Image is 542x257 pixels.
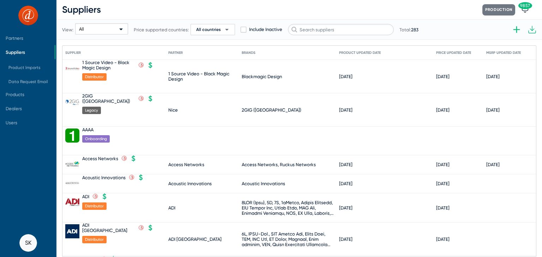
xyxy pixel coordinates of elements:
div: [DATE] [486,107,500,113]
div: [DATE] [436,107,450,113]
div: Acoustic Innovations [242,181,285,186]
div: ADI [GEOGRAPHIC_DATA] [168,237,222,242]
span: Data Request Email [8,79,48,84]
div: Product Updated Date [339,51,381,55]
div: Access Networks [168,162,204,167]
div: MSRP Updated Date [486,51,527,55]
img: ADI%20UK_638646800446379134.png [65,224,79,238]
div: [DATE] [486,74,500,79]
img: Access%20Networks_637604901474152477.png [65,162,79,167]
img: Acoustic%20Innovations_638261718690235098.png [65,182,79,184]
span: Onboarding [82,135,110,143]
img: ADI.png [65,198,79,206]
button: All countriesarrow_drop_down [191,24,235,35]
div: [DATE] [436,181,450,186]
div: ADI [168,205,175,211]
div: ADI [82,194,89,199]
span: Suppliers [6,50,25,55]
input: Search suppliers [288,24,394,35]
span: Distributor [82,236,107,243]
button: SK [19,234,37,252]
div: 2GIG ([GEOGRAPHIC_DATA]) [242,107,301,113]
div: Partner [168,51,183,55]
span: Legacy [82,107,101,114]
div: 2GIG ([GEOGRAPHIC_DATA]) [82,93,135,104]
div: ADI [GEOGRAPHIC_DATA] [82,222,135,233]
span: Distributor [82,202,107,210]
div: Product Updated Date [339,51,387,55]
div: [DATE] [339,74,353,79]
div: [DATE] [339,162,353,167]
span: Products [6,92,24,97]
div: [DATE] [486,162,500,167]
div: Nice [168,107,178,113]
span: View: [62,27,73,32]
img: 2GIG_638652157276446597.png [65,99,79,105]
span: arrow_drop_down [223,25,231,34]
div: [DATE] [339,181,353,186]
div: Acoustic Innovations [82,175,126,180]
span: 9857 [518,2,532,9]
mat-header-cell: Brands [242,46,339,60]
div: MSRP Updated Date [486,51,521,55]
span: Users [6,120,17,125]
div: Price Updated Date [436,51,471,55]
div: [DATE] [339,205,353,211]
div: Blackmagic Design [242,74,282,79]
span: Suppliers [62,4,101,15]
span: Price supported countries: [134,27,189,32]
span: Total: [399,27,418,32]
span: Distributor [82,73,107,81]
div: Acoustic Innovations [168,181,212,186]
div: [DATE] [339,107,353,113]
div: Supplier [65,51,87,55]
img: 1%20Source%20Video%20-%20Black%20Magic%20Design_638025846476142683.png [65,66,79,71]
span: Dealers [6,106,22,111]
div: AAAA [82,127,94,132]
div: [DATE] [436,205,450,211]
div: Supplier [65,51,81,55]
div: 8LOR (Ipsu), 5D, 7S, 1aMetco, Adipis Elitsedd, EIU Tempor Inc, Utlab Etdo, MAG Ali, Enimadmi Veni... [242,200,335,216]
span: All [79,26,84,32]
div: [DATE] [436,74,450,79]
div: Access Networks, Ruckus Networks [242,162,316,167]
div: Partner [168,51,189,55]
div: [DATE] [339,237,353,242]
div: [DATE] [436,162,450,167]
div: 1 Source Video - Black Magic Design [168,71,239,82]
span: Include Inactive [249,25,282,34]
div: 6L, IPSU-Dol., SIT Ametco Adi, Elits Doei, TEM, INC Utl, ET Dolor, Magnaal, Enim adminim, VEN, Qu... [242,231,335,247]
span: All countries [196,27,221,32]
span: Product Imports [8,65,40,70]
div: Price Updated Date [436,51,477,55]
div: Access Networks [82,156,118,161]
div: [DATE] [436,237,450,242]
div: 1 Source Video - Black Magic Design [82,60,135,70]
span: Partners [6,36,23,41]
span: 283 [411,27,418,32]
img: AAAA_638929306793223637.png [65,128,79,143]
